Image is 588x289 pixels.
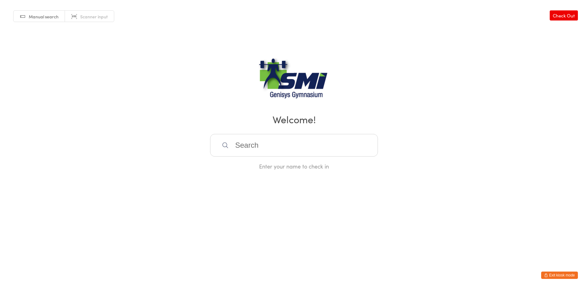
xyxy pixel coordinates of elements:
span: Scanner input [80,13,108,20]
div: Enter your name to check in [210,162,378,170]
span: Manual search [29,13,58,20]
input: Search [210,134,378,157]
a: Check Out [550,10,578,20]
button: Exit kiosk mode [541,272,578,279]
h2: Welcome! [6,112,582,126]
img: Genisys Gym [256,58,332,104]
